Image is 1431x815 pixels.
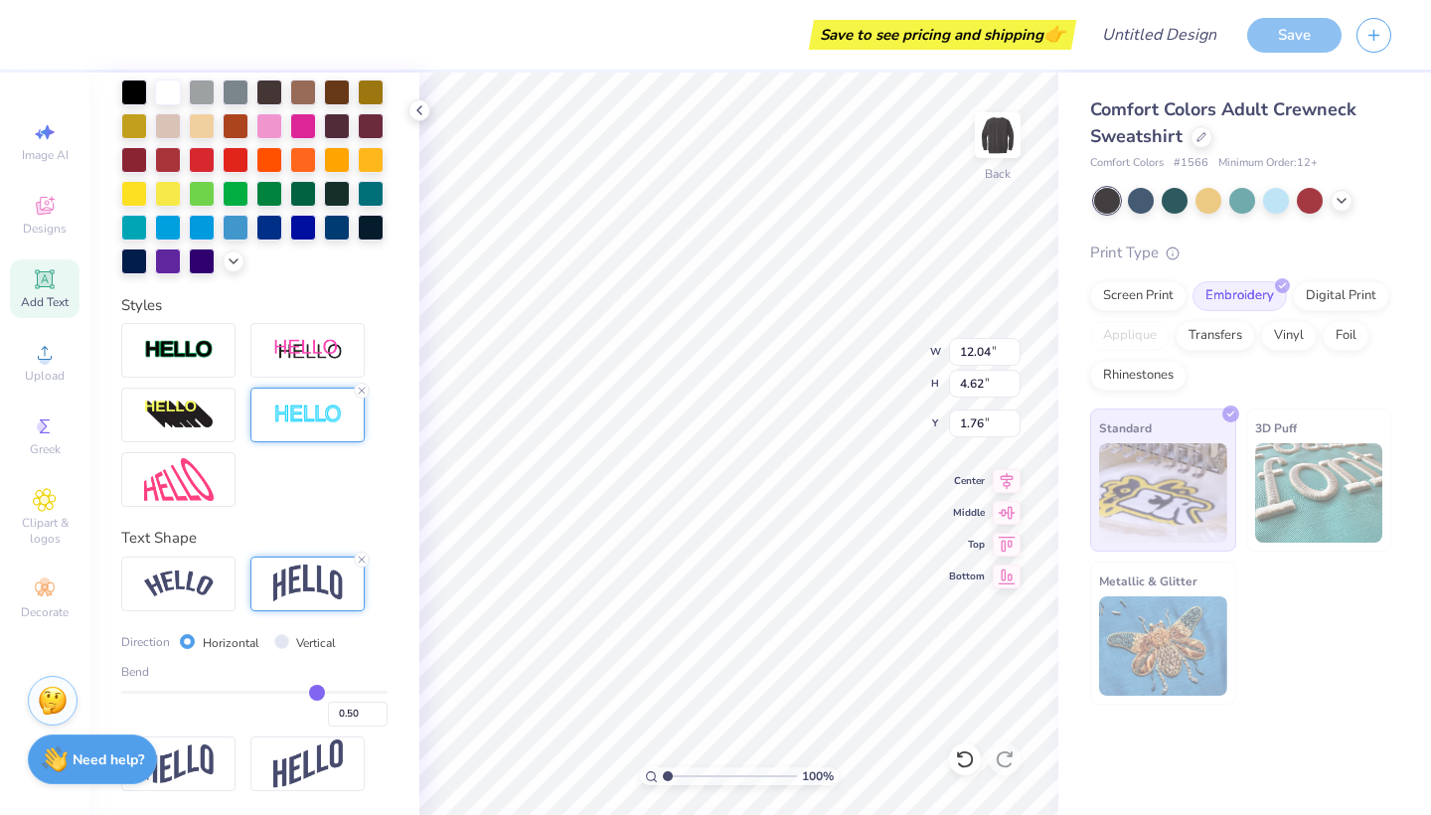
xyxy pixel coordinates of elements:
img: Arc [144,570,214,597]
span: 3D Puff [1255,417,1297,438]
div: Foil [1323,321,1369,351]
span: 100 % [802,767,834,785]
span: Decorate [21,604,69,620]
div: Transfers [1176,321,1255,351]
img: Rise [273,739,343,788]
span: Greek [30,441,61,457]
div: Styles [121,294,388,317]
span: Top [949,538,985,552]
span: Direction [121,633,170,651]
img: Standard [1099,443,1227,543]
div: Rhinestones [1090,361,1187,391]
div: Applique [1090,321,1170,351]
span: Add Text [21,294,69,310]
strong: Need help? [73,750,144,769]
div: Vinyl [1261,321,1317,351]
img: 3d Illusion [144,400,214,431]
div: Back [985,165,1011,183]
span: Metallic & Glitter [1099,570,1197,591]
div: Print Type [1090,242,1391,264]
img: Shadow [273,338,343,363]
img: 3D Puff [1255,443,1383,543]
span: Image AI [22,147,69,163]
div: Text Shape [121,527,388,550]
span: # 1566 [1174,155,1208,172]
span: Minimum Order: 12 + [1218,155,1318,172]
span: Clipart & logos [10,515,79,547]
span: Middle [949,506,985,520]
div: Digital Print [1293,281,1389,311]
span: Bottom [949,570,985,583]
img: Flag [144,744,214,783]
span: Designs [23,221,67,237]
img: Arch [273,565,343,602]
img: Metallic & Glitter [1099,596,1227,696]
span: Comfort Colors Adult Crewneck Sweatshirt [1090,97,1356,148]
span: Bend [121,663,149,681]
label: Horizontal [203,634,259,652]
span: Upload [25,368,65,384]
span: Center [949,474,985,488]
img: Stroke [144,339,214,362]
img: Back [978,115,1018,155]
span: Standard [1099,417,1152,438]
img: Free Distort [144,458,214,501]
div: Screen Print [1090,281,1187,311]
div: Save to see pricing and shipping [814,20,1071,50]
span: Comfort Colors [1090,155,1164,172]
label: Vertical [296,634,336,652]
span: 👉 [1043,22,1065,46]
input: Untitled Design [1086,15,1232,55]
div: Embroidery [1192,281,1287,311]
img: Negative Space [273,404,343,426]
